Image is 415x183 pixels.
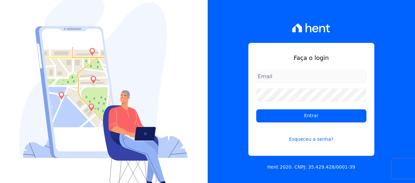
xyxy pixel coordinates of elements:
input: Entrar [256,109,366,122]
input: Email [256,70,366,83]
h1: Faça o login [256,53,366,62]
p: Hent 2020. CNPJ: 35.429.428/0001-39 [267,164,355,171]
a: Esqueceu a senha? [256,128,366,143]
